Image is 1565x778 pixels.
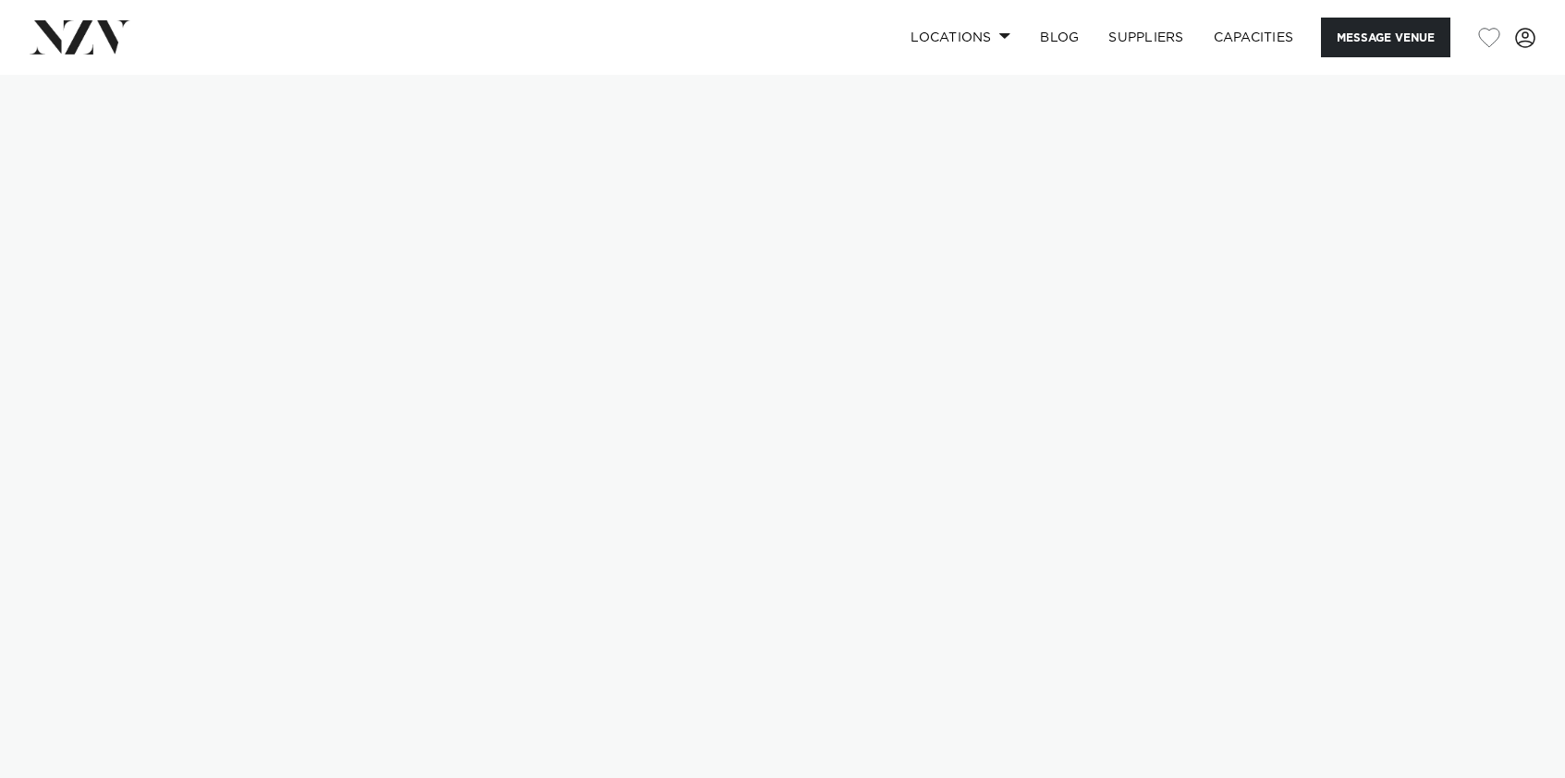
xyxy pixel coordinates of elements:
[1199,18,1309,57] a: Capacities
[1094,18,1198,57] a: SUPPLIERS
[1321,18,1450,57] button: Message Venue
[30,20,130,54] img: nzv-logo.png
[896,18,1025,57] a: Locations
[1025,18,1094,57] a: BLOG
